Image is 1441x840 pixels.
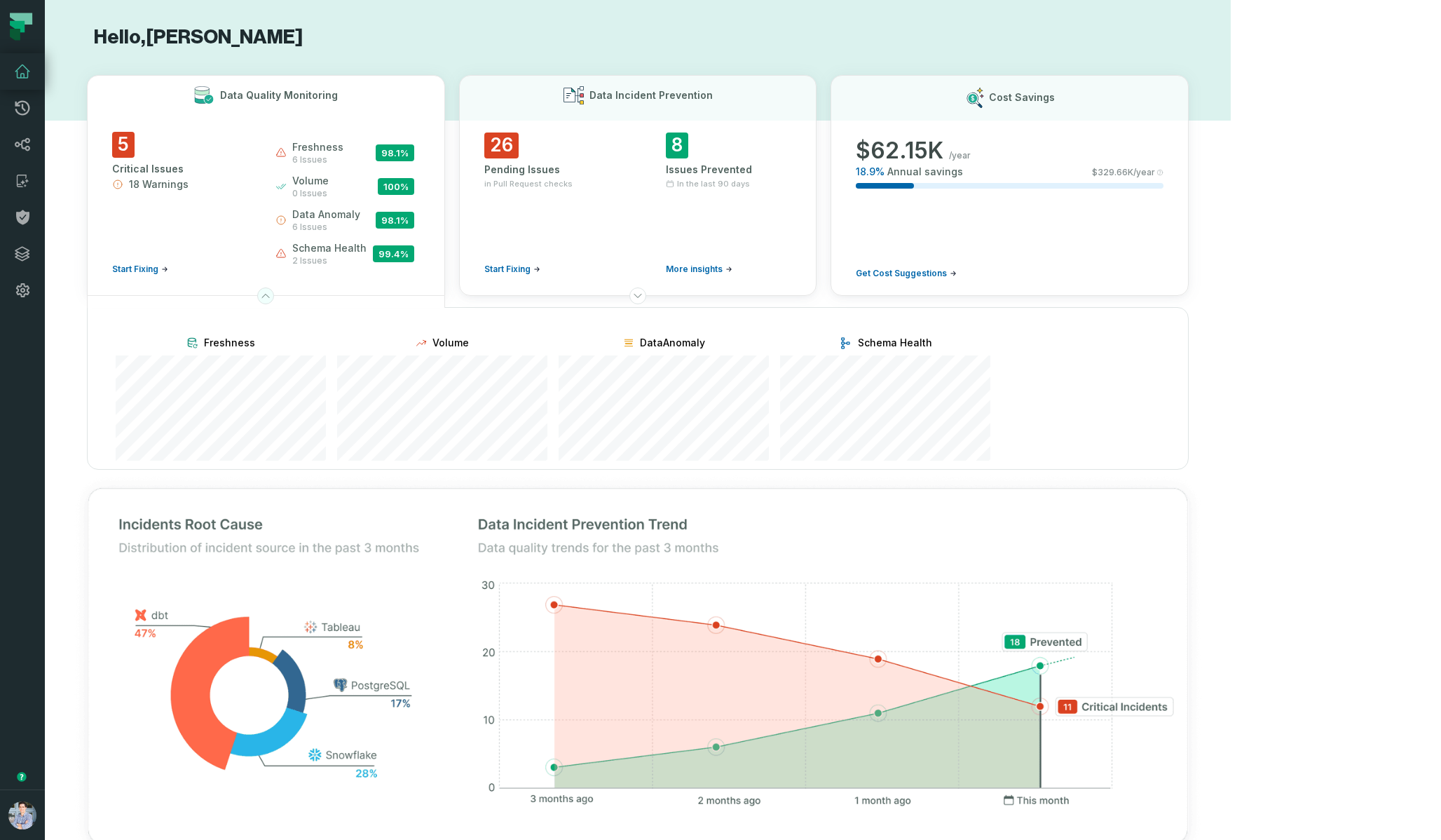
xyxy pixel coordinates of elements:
[112,162,250,176] div: Critical Issues
[484,163,610,177] div: Pending Issues
[292,208,360,222] span: data anomaly
[112,264,168,275] a: Start Fixing
[887,165,963,179] span: Annual savings
[292,154,343,165] span: 6 issues
[220,88,338,102] h3: Data Quality Monitoring
[15,771,28,783] div: Tooltip anchor
[292,188,329,199] span: 0 issues
[292,222,360,233] span: 6 issues
[949,150,971,161] span: /year
[484,133,519,158] span: 26
[376,144,414,161] span: 98.1 %
[204,336,255,350] span: Freshness
[589,88,713,102] h3: Data Incident Prevention
[292,140,343,154] span: freshness
[856,268,947,279] span: Get Cost Suggestions
[292,255,367,266] span: 2 issues
[484,178,573,189] span: in Pull Request checks
[989,90,1055,104] h3: Cost Savings
[666,264,732,275] a: More insights
[112,132,135,158] span: 5
[459,75,817,296] button: Data Incident Prevention26Pending Issuesin Pull Request checksStart Fixing8Issues PreventedIn the...
[129,177,189,191] span: 18 Warnings
[292,241,367,255] span: schema health
[856,137,943,165] span: $ 62.15K
[373,245,414,262] span: 99.4 %
[856,268,957,279] a: Get Cost Suggestions
[1092,167,1155,178] span: $ 329.66K /year
[376,212,414,229] span: 98.1 %
[87,25,1189,50] h1: Hello, [PERSON_NAME]
[666,163,791,177] div: Issues Prevented
[87,75,445,296] button: Data Quality Monitoring5Critical Issues18 WarningsStart Fixingfreshness6 issues98.1%volume0 issue...
[666,264,723,275] span: More insights
[378,178,414,195] span: 100 %
[856,165,885,179] span: 18.9 %
[666,133,688,158] span: 8
[640,336,705,350] span: DataAnomaly
[292,174,329,188] span: volume
[112,264,158,275] span: Start Fixing
[484,264,540,275] a: Start Fixing
[677,178,750,189] span: In the last 90 days
[8,801,36,829] img: avatar of Alon Nafta
[484,264,531,275] span: Start Fixing
[831,75,1189,296] button: Cost Savings$62.15K/year18.9%Annual savings$329.66K/yearGet Cost Suggestions
[432,336,469,350] span: Volume
[858,336,932,350] span: Schema Health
